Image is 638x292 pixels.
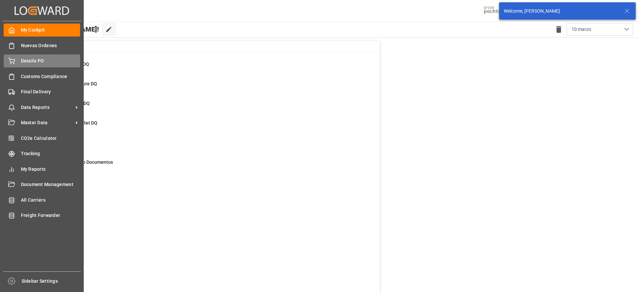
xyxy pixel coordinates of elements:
[4,85,80,98] a: Final Delivery
[21,42,80,49] span: Nuevas Ordenes
[34,120,372,134] a: 12Missing Empty Ret DQDetails PO
[21,57,80,64] span: Details PO
[21,104,73,111] span: Data Reports
[21,119,73,126] span: Master Data
[21,181,80,188] span: Document Management
[4,70,80,83] a: Customs Compliance
[481,5,514,17] img: pochtecaImg.jpg_1689854062.jpg
[21,212,80,219] span: Freight Forwarder
[4,162,80,175] a: My Reports
[21,197,80,204] span: All Carriers
[4,147,80,160] a: Tracking
[21,73,80,80] span: Customs Compliance
[34,80,372,94] a: 7Missing Departure DQDetails PO
[572,26,591,33] span: 10 marzo
[504,8,618,15] div: Welcome, [PERSON_NAME]
[4,39,80,52] a: Nuevas Ordenes
[567,23,633,36] button: open menu
[34,100,372,114] a: 5Missing Arrival DQDetails PO
[21,150,80,157] span: Tracking
[21,27,80,34] span: My Cockpit
[21,166,80,173] span: My Reports
[21,135,80,142] span: CO2e Calculator
[4,209,80,222] a: Freight Forwarder
[4,54,80,67] a: Details PO
[4,178,80,191] a: Document Management
[34,139,372,153] a: 60In ProgressDetails PO
[34,178,372,192] a: 952Con DemorasFinal Delivery
[4,24,80,37] a: My Cockpit
[4,132,80,145] a: CO2e Calculator
[28,23,99,36] span: Hello [PERSON_NAME]!
[22,278,81,285] span: Sidebar Settings
[34,61,372,75] a: 35New Creations DQDetails PO
[4,193,80,206] a: All Carriers
[34,159,372,173] a: 343Pendiente Envio DocumentosDetails PO
[21,88,80,95] span: Final Delivery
